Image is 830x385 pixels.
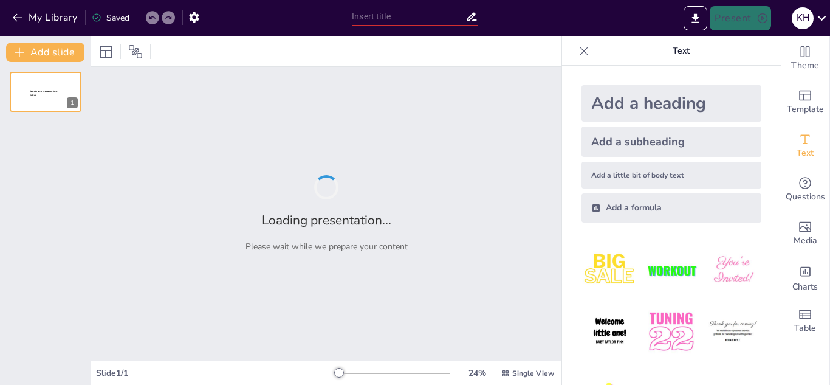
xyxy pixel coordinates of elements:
div: Add charts and graphs [781,255,829,299]
div: Add ready made slides [781,80,829,124]
input: Insert title [352,8,465,26]
span: Template [787,103,824,116]
img: 4.jpeg [581,303,638,360]
button: Export to PowerPoint [684,6,707,30]
img: 6.jpeg [705,303,761,360]
div: Add text boxes [781,124,829,168]
p: Text [594,36,769,66]
div: Change the overall theme [781,36,829,80]
div: Add images, graphics, shapes or video [781,212,829,255]
div: 1 [67,97,78,108]
div: Add a table [781,299,829,343]
img: 2.jpeg [643,242,699,299]
p: Please wait while we prepare your content [245,241,408,252]
span: Single View [512,369,554,378]
div: Add a heading [581,85,761,122]
span: Charts [792,280,818,294]
button: My Library [9,8,83,27]
div: 1 [10,72,81,112]
div: Get real-time input from your audience [781,168,829,212]
div: Layout [96,42,115,61]
button: Add slide [6,43,84,62]
div: Add a formula [581,193,761,223]
h2: Loading presentation... [262,212,391,229]
div: Slide 1 / 1 [96,367,334,379]
div: Add a subheading [581,127,761,157]
span: Position [128,44,143,59]
span: Questions [786,190,825,204]
div: 24 % [462,367,492,379]
img: 5.jpeg [643,303,699,360]
button: K H [792,6,814,30]
div: K H [792,7,814,29]
span: Sendsteps presentation editor [30,90,57,97]
button: Present [710,6,770,30]
div: Add a little bit of body text [581,162,761,189]
img: 1.jpeg [581,242,638,299]
span: Media [794,234,817,248]
div: Saved [92,12,129,24]
span: Text [797,147,814,160]
span: Table [794,322,816,335]
img: 3.jpeg [705,242,761,299]
span: Theme [791,59,819,72]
